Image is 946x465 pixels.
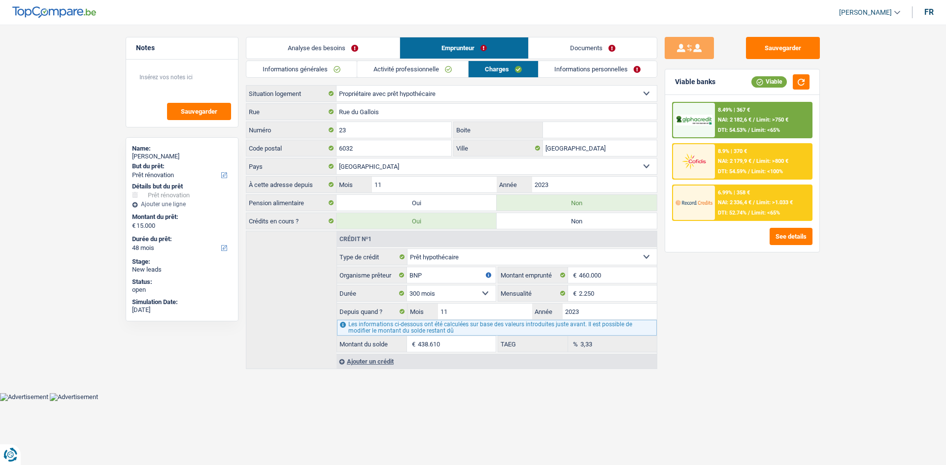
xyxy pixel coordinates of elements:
[748,168,750,175] span: /
[132,162,230,170] label: But du prêt:
[748,127,750,133] span: /
[751,210,780,216] span: Limit: <65%
[529,37,657,59] a: Documents
[400,37,528,59] a: Emprunteur
[770,228,812,245] button: See details
[498,285,568,301] label: Mensualité
[753,117,755,123] span: /
[50,393,98,401] img: Advertisement
[246,61,357,77] a: Informations générales
[407,304,438,319] label: Mois
[337,304,407,319] label: Depuis quand ?
[246,158,337,174] label: Pays
[246,37,400,59] a: Analyse des besoins
[756,158,788,164] span: Limit: >800 €
[246,140,337,156] label: Code postal
[498,336,568,352] label: TAEG
[438,304,532,319] input: MM
[676,152,712,170] img: Cofidis
[246,122,337,138] label: Numéro
[831,4,900,21] a: [PERSON_NAME]
[753,158,755,164] span: /
[676,115,712,126] img: AlphaCredit
[746,37,820,59] button: Sauvegarder
[756,117,788,123] span: Limit: >750 €
[337,336,407,352] label: Montant du solde
[756,199,793,206] span: Limit: >1.033 €
[132,183,232,190] div: Détails but du prêt
[718,127,746,133] span: DTI: 54.53%
[751,76,787,87] div: Viable
[676,193,712,212] img: Record Credits
[132,278,232,286] div: Status:
[372,177,497,192] input: MM
[337,267,407,283] label: Organisme prêteur
[337,236,374,242] div: Crédit nº1
[718,148,747,155] div: 8.9% | 370 €
[748,210,750,216] span: /
[337,177,372,192] label: Mois
[246,195,337,211] label: Pension alimentaire
[568,336,580,352] span: %
[337,285,407,301] label: Durée
[497,195,657,211] label: Non
[246,213,337,229] label: Crédits en cours ?
[337,195,497,211] label: Oui
[539,61,657,77] a: Informations personnelles
[132,266,232,274] div: New leads
[924,7,934,17] div: fr
[132,286,232,294] div: open
[181,108,217,115] span: Sauvegarder
[532,304,563,319] label: Année
[337,249,407,265] label: Type de crédit
[337,213,497,229] label: Oui
[132,235,230,243] label: Durée du prêt:
[718,168,746,175] span: DTI: 54.59%
[718,158,751,164] span: NAI: 2 179,9 €
[751,168,783,175] span: Limit: <100%
[407,336,418,352] span: €
[246,86,337,101] label: Situation logement
[167,103,231,120] button: Sauvegarder
[246,104,337,120] label: Rue
[532,177,657,192] input: AAAA
[751,127,780,133] span: Limit: <65%
[839,8,892,17] span: [PERSON_NAME]
[357,61,468,77] a: Activité professionnelle
[132,153,232,160] div: [PERSON_NAME]
[568,285,579,301] span: €
[337,320,657,336] div: Les informations ci-dessous ont été calculées sur base des valeurs introduites juste avant. Il es...
[454,140,543,156] label: Ville
[132,306,232,314] div: [DATE]
[132,213,230,221] label: Montant du prêt:
[132,145,232,153] div: Name:
[497,213,657,229] label: Non
[563,304,657,319] input: AAAA
[498,267,568,283] label: Montant emprunté
[718,199,751,206] span: NAI: 2 336,4 €
[132,201,232,208] div: Ajouter une ligne
[718,210,746,216] span: DTI: 52.74%
[246,177,337,192] label: À cette adresse depuis
[675,78,715,86] div: Viable banks
[497,177,532,192] label: Année
[718,117,751,123] span: NAI: 2 182,6 €
[568,267,579,283] span: €
[132,222,135,230] span: €
[132,258,232,266] div: Stage:
[136,44,228,52] h5: Notes
[753,199,755,206] span: /
[132,298,232,306] div: Simulation Date:
[454,122,543,138] label: Boite
[337,354,657,369] div: Ajouter un crédit
[12,6,96,18] img: TopCompare Logo
[469,61,538,77] a: Charges
[718,189,750,196] div: 6.99% | 358 €
[718,107,750,113] div: 8.49% | 367 €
